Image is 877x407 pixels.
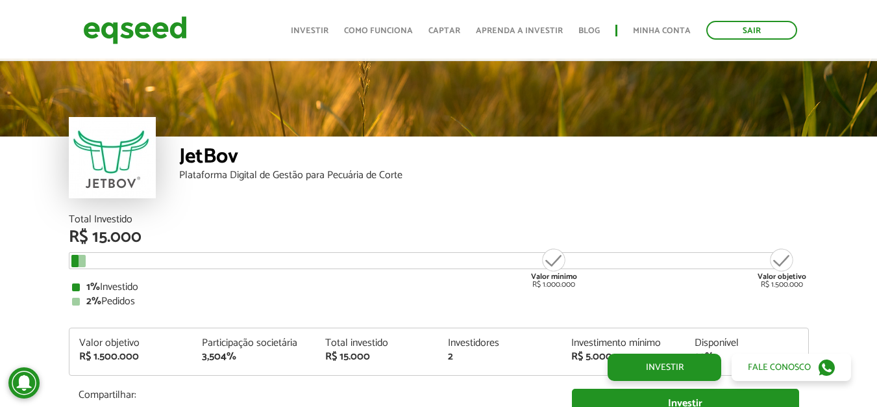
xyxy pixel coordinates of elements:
[758,247,806,289] div: R$ 1.500.000
[179,170,809,181] div: Plataforma Digital de Gestão para Pecuária de Corte
[732,354,851,381] a: Fale conosco
[531,270,577,283] strong: Valor mínimo
[86,293,101,310] strong: 2%
[83,13,187,47] img: EqSeed
[344,27,413,35] a: Como funciona
[72,282,806,293] div: Investido
[79,352,183,362] div: R$ 1.500.000
[571,352,675,362] div: R$ 5.000
[633,27,691,35] a: Minha conta
[79,389,552,401] p: Compartilhar:
[706,21,797,40] a: Sair
[69,215,809,225] div: Total Investido
[325,352,429,362] div: R$ 15.000
[179,146,809,170] div: JetBov
[608,354,721,381] a: Investir
[695,352,798,362] div: 99%
[428,27,460,35] a: Captar
[578,27,600,35] a: Blog
[448,352,552,362] div: 2
[202,352,306,362] div: 3,504%
[448,338,552,348] div: Investidores
[530,247,578,289] div: R$ 1.000.000
[325,338,429,348] div: Total investido
[291,27,328,35] a: Investir
[695,338,798,348] div: Disponível
[476,27,563,35] a: Aprenda a investir
[72,296,806,307] div: Pedidos
[69,229,809,246] div: R$ 15.000
[758,270,806,283] strong: Valor objetivo
[86,278,100,296] strong: 1%
[571,338,675,348] div: Investimento mínimo
[202,338,306,348] div: Participação societária
[79,338,183,348] div: Valor objetivo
